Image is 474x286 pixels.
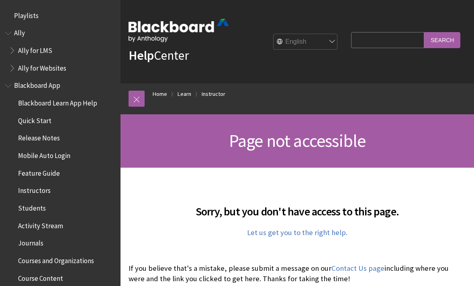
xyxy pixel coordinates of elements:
[18,132,60,142] span: Release Notes
[18,96,97,107] span: Blackboard Learn App Help
[18,272,63,282] span: Course Content
[18,166,60,177] span: Feature Guide
[18,149,70,160] span: Mobile Auto Login
[18,219,63,230] span: Activity Stream
[202,89,225,99] a: Instructor
[18,61,66,72] span: Ally for Websites
[18,114,51,125] span: Quick Start
[129,47,154,63] strong: Help
[229,130,366,152] span: Page not accessible
[247,228,347,237] a: Let us get you to the right help.
[129,19,229,42] img: Blackboard by Anthology
[5,9,116,22] nav: Book outline for Playlists
[18,237,43,247] span: Journals
[18,184,51,195] span: Instructors
[331,264,384,273] a: Contact Us page
[274,34,338,50] select: Site Language Selector
[129,47,189,63] a: HelpCenter
[129,193,466,220] h2: Sorry, but you don't have access to this page.
[18,201,46,212] span: Students
[129,263,466,284] p: If you believe that's a mistake, please submit a message on our including where you were and the ...
[153,89,167,99] a: Home
[14,9,39,20] span: Playlists
[18,254,94,265] span: Courses and Organizations
[18,44,52,55] span: Ally for LMS
[178,89,191,99] a: Learn
[14,26,25,37] span: Ally
[424,32,460,48] input: Search
[5,26,116,75] nav: Book outline for Anthology Ally Help
[14,79,60,90] span: Blackboard App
